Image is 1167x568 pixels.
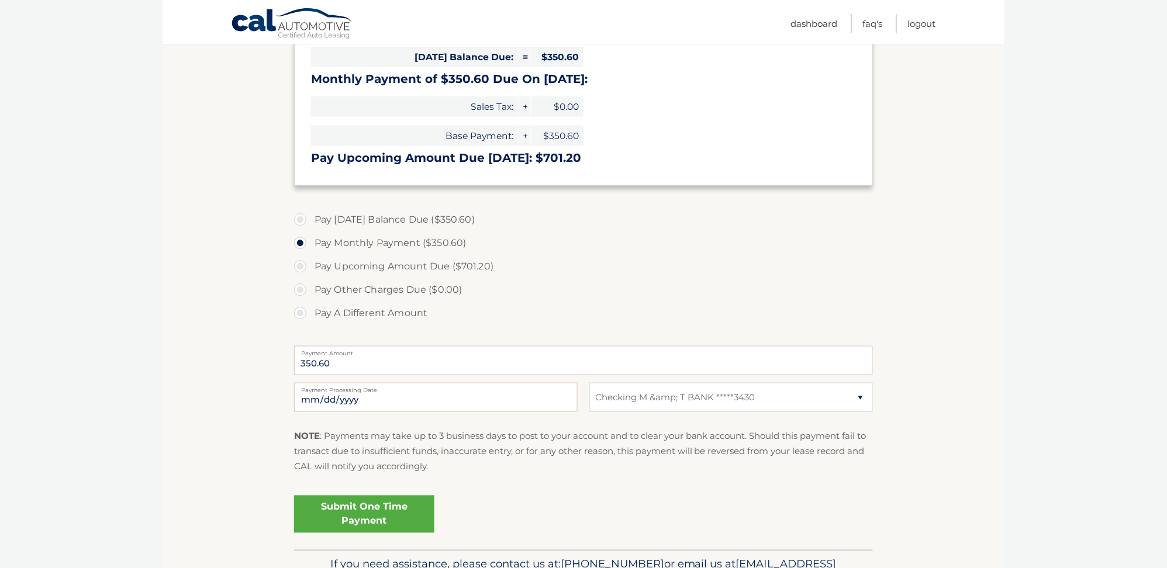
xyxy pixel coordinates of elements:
a: Submit One Time Payment [294,496,434,533]
span: Base Payment: [311,126,518,146]
input: Payment Amount [294,346,873,375]
a: FAQ's [863,14,883,33]
label: Pay Upcoming Amount Due ($701.20) [294,255,873,278]
a: Logout [908,14,936,33]
span: Sales Tax: [311,96,518,117]
h3: Pay Upcoming Amount Due [DATE]: $701.20 [311,151,856,165]
h3: Monthly Payment of $350.60 Due On [DATE]: [311,72,856,86]
label: Pay [DATE] Balance Due ($350.60) [294,208,873,231]
label: Pay Monthly Payment ($350.60) [294,231,873,255]
span: + [519,96,530,117]
label: Payment Amount [294,346,873,355]
input: Payment Date [294,383,578,412]
p: : Payments may take up to 3 business days to post to your account and to clear your bank account.... [294,428,873,475]
span: $350.60 [531,47,583,67]
span: = [519,47,530,67]
label: Pay A Different Amount [294,302,873,325]
span: $0.00 [531,96,583,117]
label: Payment Processing Date [294,383,578,392]
a: Dashboard [791,14,838,33]
span: $350.60 [531,126,583,146]
a: Cal Automotive [231,8,354,41]
label: Pay Other Charges Due ($0.00) [294,278,873,302]
strong: NOTE [294,430,320,441]
span: + [519,126,530,146]
span: [DATE] Balance Due: [311,47,518,67]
